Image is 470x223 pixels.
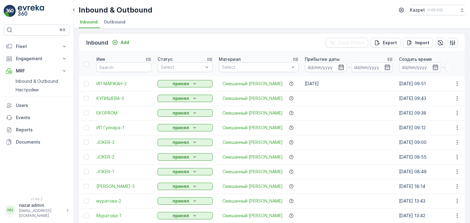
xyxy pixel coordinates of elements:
[110,39,132,46] button: Add
[96,81,151,87] a: ИП МАРЖАН-2
[4,5,16,17] img: logo
[158,95,213,102] button: принял
[13,77,70,86] a: Inbound & Outbound
[84,96,89,101] div: Toggle Row Selected
[84,140,89,145] div: Toggle Row Selected
[158,56,173,62] p: Статус
[173,169,189,175] p: принял
[16,87,39,93] p: Настройки
[4,53,70,65] button: Engagement
[80,19,98,25] span: Inbound
[222,110,283,116] a: Смешанный ПЭТ
[222,125,283,131] a: Смешанный ПЭТ
[86,38,108,47] p: Inbound
[219,56,241,62] p: Материал
[222,81,283,87] span: Смешанный [PERSON_NAME]
[222,213,283,219] span: Смешанный [PERSON_NAME]
[399,56,432,62] p: Создать время
[79,5,152,15] p: Inbound & Outbound
[16,115,67,121] p: Events
[173,183,189,189] p: принял
[222,154,283,160] a: Смешанный ПЭТ
[158,124,213,131] button: принял
[222,139,283,145] a: Смешанный ПЭТ
[84,213,89,218] div: Toggle Row Selected
[158,153,213,161] button: принял
[16,68,58,74] p: MRF
[4,99,70,112] a: Users
[158,183,213,190] button: принял
[4,197,70,201] span: v 1.49.2
[158,139,213,146] button: принял
[84,111,89,115] div: Toggle Row Selected
[121,39,129,46] p: Add
[84,81,89,86] div: Toggle Row Selected
[84,199,89,203] div: Toggle Row Selected
[158,168,213,175] button: принял
[222,95,283,101] span: Смешанный [PERSON_NAME]
[222,183,283,189] a: Смешанный ПЭТ
[18,5,44,17] img: logo_light-DOdMpM7g.png
[16,78,58,84] p: Inbound & Outbound
[222,183,283,189] span: Смешанный [PERSON_NAME]
[96,125,151,131] a: ИП Гулнара-1
[84,125,89,130] div: Toggle Row Selected
[104,19,125,25] span: Outbound
[161,64,203,70] p: Select
[84,169,89,174] div: Toggle Row Selected
[158,197,213,205] button: принял
[222,110,283,116] span: Смешанный [PERSON_NAME]
[173,139,189,145] p: принял
[173,110,189,116] p: принял
[4,136,70,148] a: Documents
[16,139,67,145] p: Documents
[222,95,283,101] a: Смешанный ПЭТ
[383,40,397,46] p: Export
[305,56,340,62] p: Прибытие даты
[222,81,283,87] a: Смешанный ПЭТ
[4,65,70,77] button: MRF
[59,27,65,32] p: ⌘B
[16,43,58,49] p: Fleet
[96,139,151,145] a: JOKER-3
[338,40,364,46] p: Clear Filters
[222,125,283,131] span: Смешанный [PERSON_NAME]
[173,154,189,160] p: принял
[158,80,213,87] button: принял
[96,95,151,101] a: КУПИШЕВА-3
[305,62,347,72] input: dd/mm/yyyy
[96,154,151,160] a: JOKER-2
[399,62,441,72] input: dd/mm/yyyy
[222,154,283,160] span: Смешанный [PERSON_NAME]
[16,102,67,108] p: Users
[158,109,213,117] button: принял
[173,95,189,101] p: принял
[96,183,151,189] a: МУРАТОВА-3
[410,5,465,15] button: Kazpet(+05:00)
[158,212,213,219] button: принял
[16,56,58,62] p: Engagement
[302,76,396,91] td: [DATE]
[222,198,283,204] a: Смешанный ПЭТ
[84,155,89,159] div: Toggle Row Selected
[4,202,70,218] button: NNnazar.admin[EMAIL_ADDRESS][DOMAIN_NAME]
[403,38,433,48] button: Import
[427,8,443,13] p: ( +05:00 )
[96,198,151,204] a: муратова-2
[96,110,151,116] a: EKOPROM
[96,169,151,175] a: JOKER-1
[19,208,63,218] p: [EMAIL_ADDRESS][DOMAIN_NAME]
[173,81,189,87] p: принял
[5,205,15,215] div: NN
[96,183,151,189] span: [PERSON_NAME]-3
[326,38,368,48] button: Clear Filters
[13,86,70,94] a: Настройки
